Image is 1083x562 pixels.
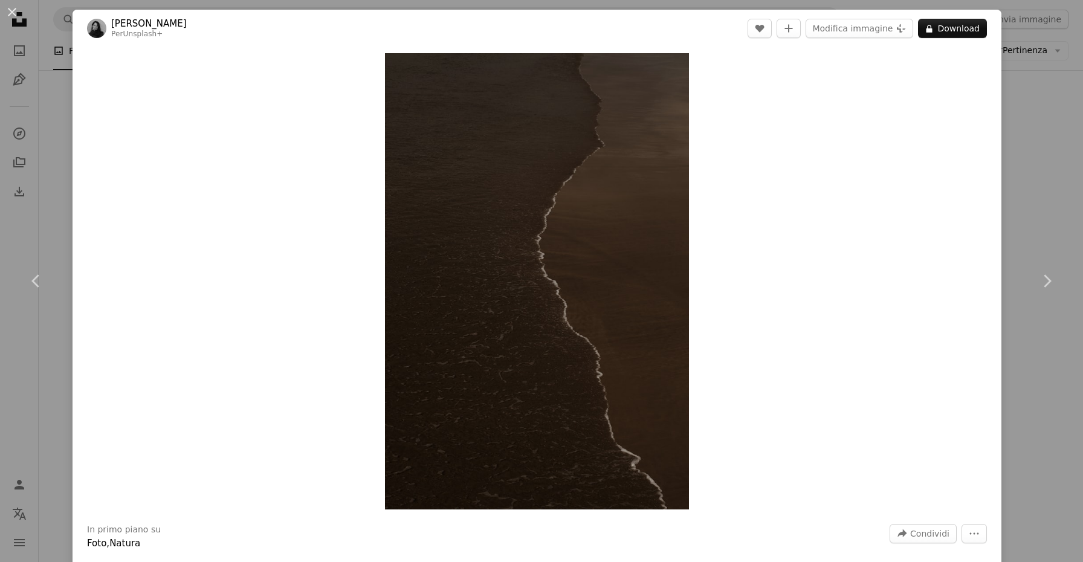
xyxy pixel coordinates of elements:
img: Vai al profilo di Valeriia Miller [87,19,106,38]
button: Condividi questa immagine [890,524,957,543]
div: Per [111,30,187,39]
span: Condividi [910,525,949,543]
button: Download [918,19,987,38]
button: Aggiungi alla Collezione [777,19,801,38]
button: Modifica immagine [806,19,913,38]
a: Unsplash+ [123,30,163,38]
span: , [106,538,109,549]
img: una persona che cammina sulla spiaggia con una tavola da surf [385,53,689,509]
h3: In primo piano su [87,524,161,536]
a: [PERSON_NAME] [111,18,187,30]
a: Foto [87,538,106,549]
button: Ingrandisci questa immagine [385,53,689,509]
button: Mi piace [748,19,772,38]
a: Avanti [1010,223,1083,339]
a: Natura [109,538,140,549]
button: Altre azioni [962,524,987,543]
